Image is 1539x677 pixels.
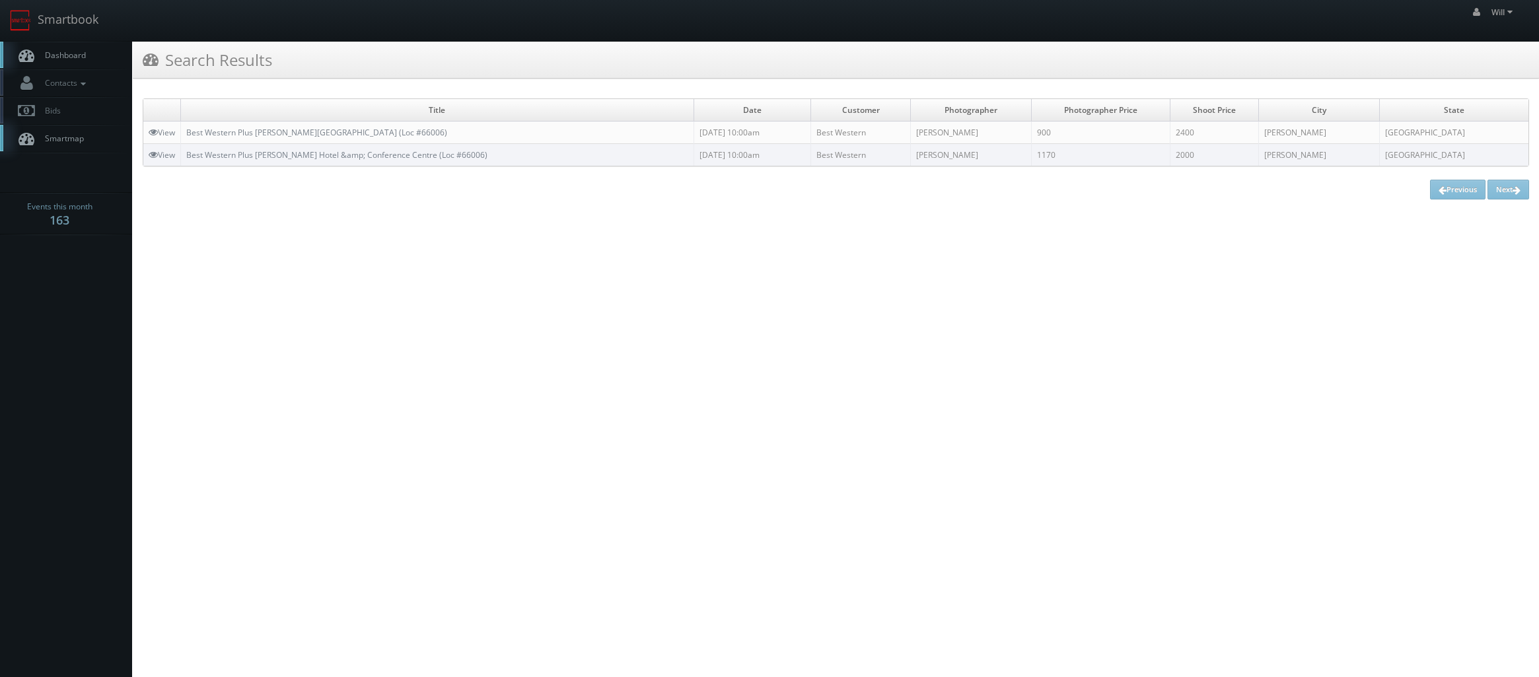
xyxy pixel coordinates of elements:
[1259,122,1379,144] td: [PERSON_NAME]
[1379,99,1528,122] td: State
[811,144,911,166] td: Best Western
[1379,144,1528,166] td: [GEOGRAPHIC_DATA]
[911,122,1031,144] td: [PERSON_NAME]
[10,10,31,31] img: smartbook-logo.png
[1170,144,1259,166] td: 2000
[911,99,1031,122] td: Photographer
[143,48,272,71] h3: Search Results
[186,149,487,160] a: Best Western Plus [PERSON_NAME] Hotel &amp; Conference Centre (Loc #66006)
[38,50,86,61] span: Dashboard
[811,122,911,144] td: Best Western
[38,77,89,89] span: Contacts
[50,212,69,228] strong: 163
[1259,144,1379,166] td: [PERSON_NAME]
[811,99,911,122] td: Customer
[694,144,810,166] td: [DATE] 10:00am
[1031,122,1170,144] td: 900
[1379,122,1528,144] td: [GEOGRAPHIC_DATA]
[1491,7,1517,18] span: Will
[186,127,447,138] a: Best Western Plus [PERSON_NAME][GEOGRAPHIC_DATA] (Loc #66006)
[1031,99,1170,122] td: Photographer Price
[1170,99,1259,122] td: Shoot Price
[911,144,1031,166] td: [PERSON_NAME]
[38,133,84,144] span: Smartmap
[1170,122,1259,144] td: 2400
[38,105,61,116] span: Bids
[694,99,810,122] td: Date
[694,122,810,144] td: [DATE] 10:00am
[1031,144,1170,166] td: 1170
[27,200,92,213] span: Events this month
[149,149,175,160] a: View
[1259,99,1379,122] td: City
[181,99,694,122] td: Title
[149,127,175,138] a: View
